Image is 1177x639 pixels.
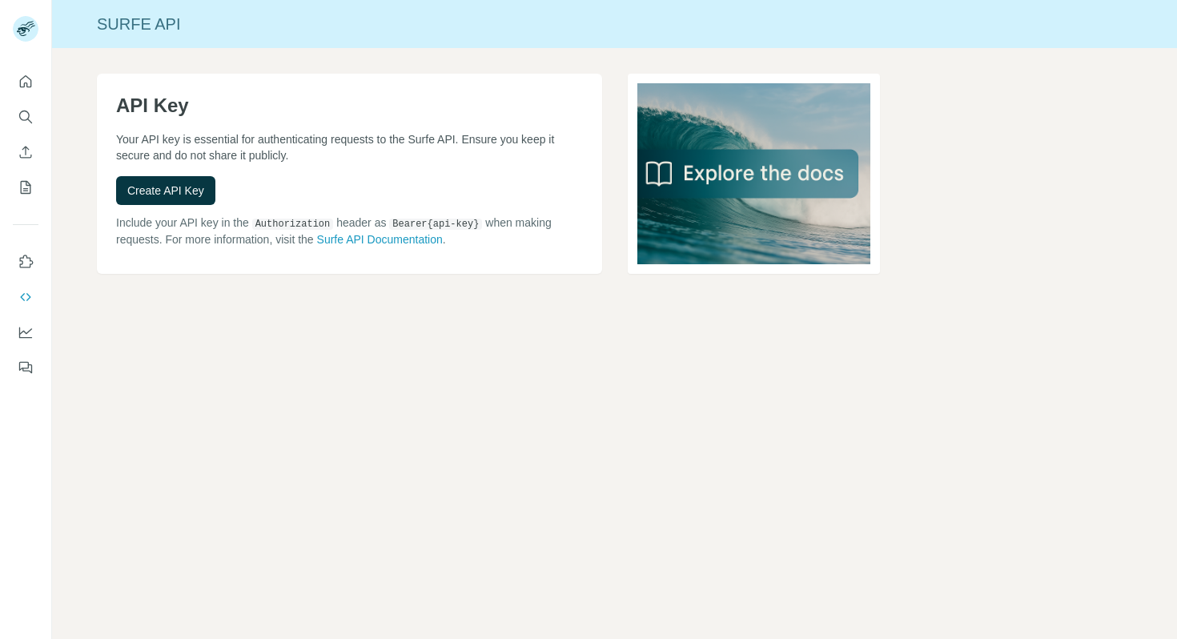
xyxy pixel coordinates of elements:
button: My lists [13,173,38,202]
div: Surfe API [52,13,1177,35]
button: Enrich CSV [13,138,38,167]
p: Your API key is essential for authenticating requests to the Surfe API. Ensure you keep it secure... [116,131,583,163]
span: Create API Key [127,183,204,199]
a: Surfe API Documentation [317,233,443,246]
code: Authorization [252,219,334,230]
code: Bearer {api-key} [389,219,482,230]
button: Use Surfe on LinkedIn [13,247,38,276]
h1: API Key [116,93,583,119]
button: Use Surfe API [13,283,38,311]
p: Include your API key in the header as when making requests. For more information, visit the . [116,215,583,247]
button: Create API Key [116,176,215,205]
button: Search [13,102,38,131]
button: Quick start [13,67,38,96]
button: Dashboard [13,318,38,347]
button: Feedback [13,353,38,382]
